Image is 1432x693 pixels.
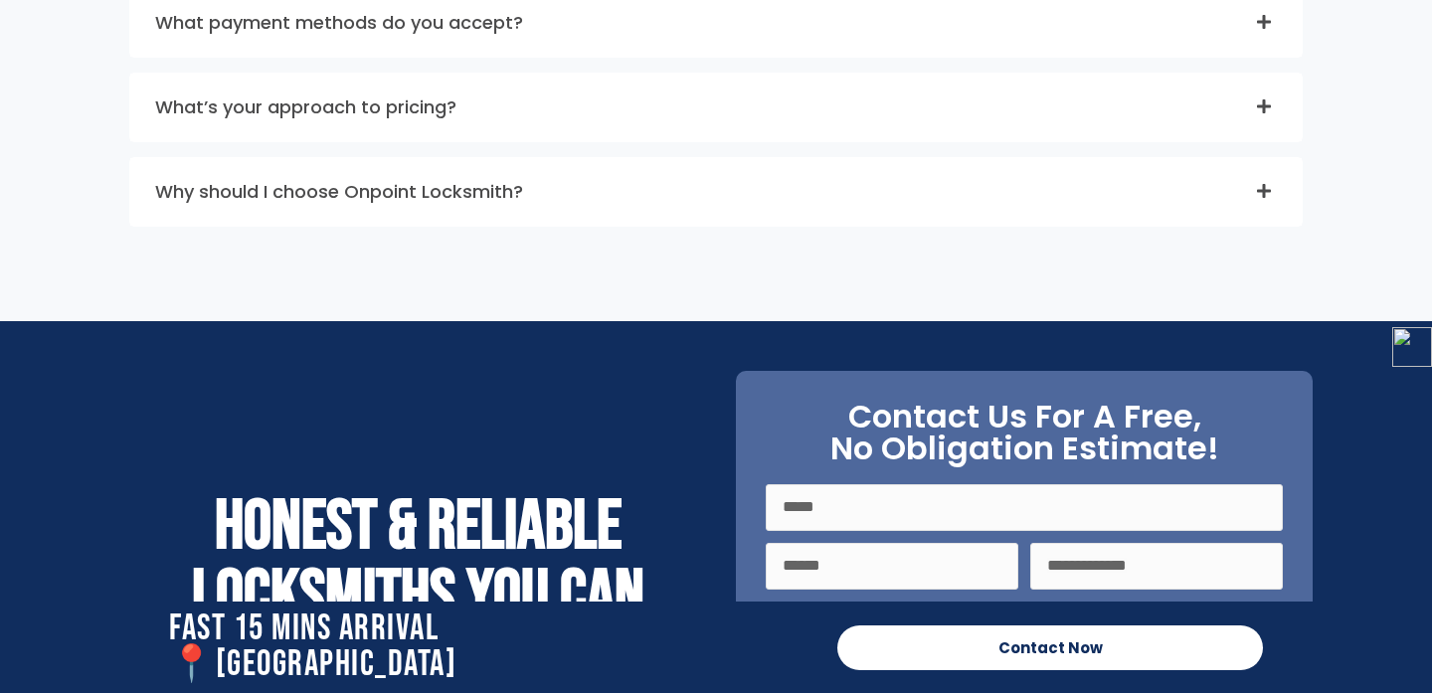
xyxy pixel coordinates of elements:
[998,640,1103,655] span: Contact Now
[155,94,456,119] a: What’s your approach to pricing?
[169,611,817,683] h2: Fast 15 Mins Arrival 📍[GEOGRAPHIC_DATA]
[130,158,1302,226] div: Why should I choose Onpoint Locksmith?
[1392,327,1432,367] img: logo.png
[766,401,1283,464] h2: Contact Us For A Free, No Obligation Estimate!
[155,179,523,204] a: Why should I choose Onpoint Locksmith?
[837,625,1263,670] a: Contact Now
[130,74,1302,141] div: What’s your approach to pricing?
[155,10,523,35] a: What payment methods do you accept?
